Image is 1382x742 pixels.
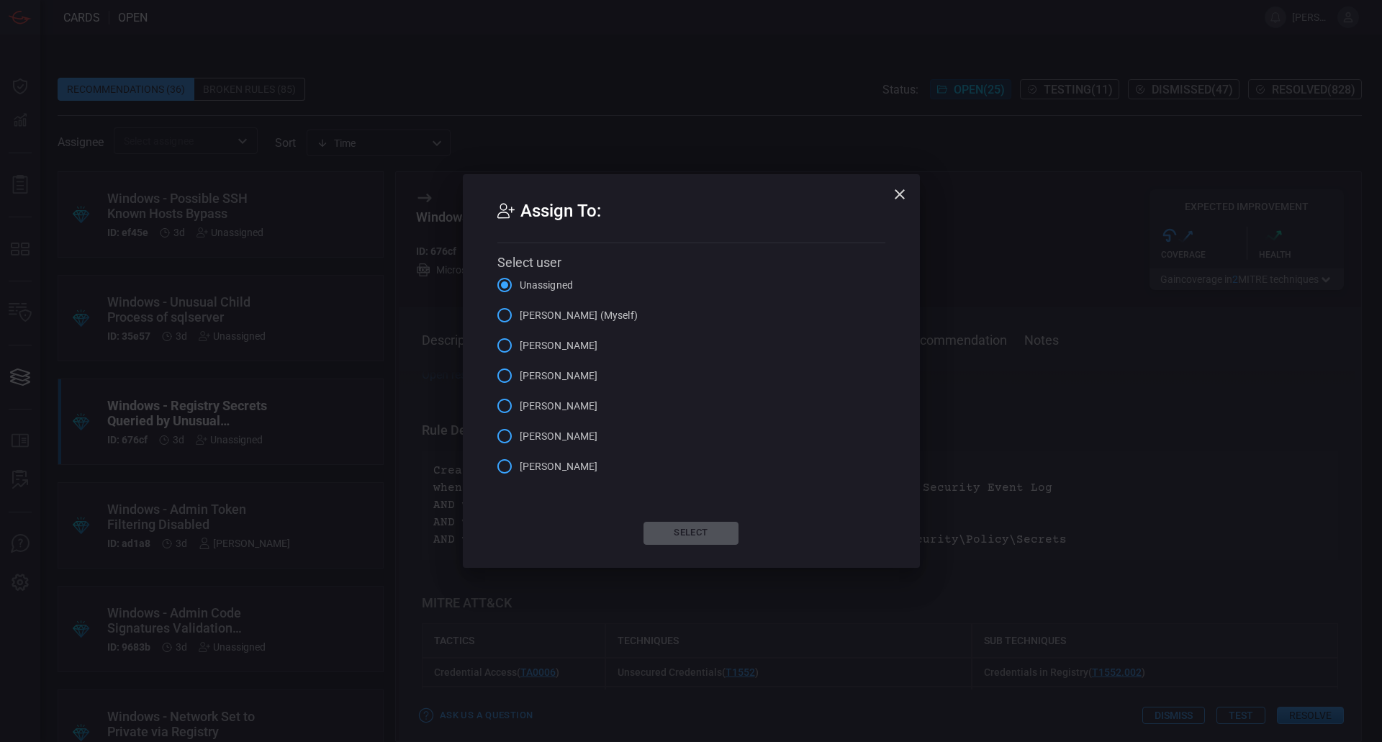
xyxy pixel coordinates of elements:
span: [PERSON_NAME] [520,338,598,353]
span: [PERSON_NAME] [520,368,598,384]
h2: Assign To: [497,197,885,243]
span: [PERSON_NAME] [520,429,598,444]
span: Unassigned [520,278,574,293]
span: Select user [497,255,561,270]
span: [PERSON_NAME] [520,459,598,474]
span: [PERSON_NAME] [520,399,598,414]
span: [PERSON_NAME] (Myself) [520,308,638,323]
